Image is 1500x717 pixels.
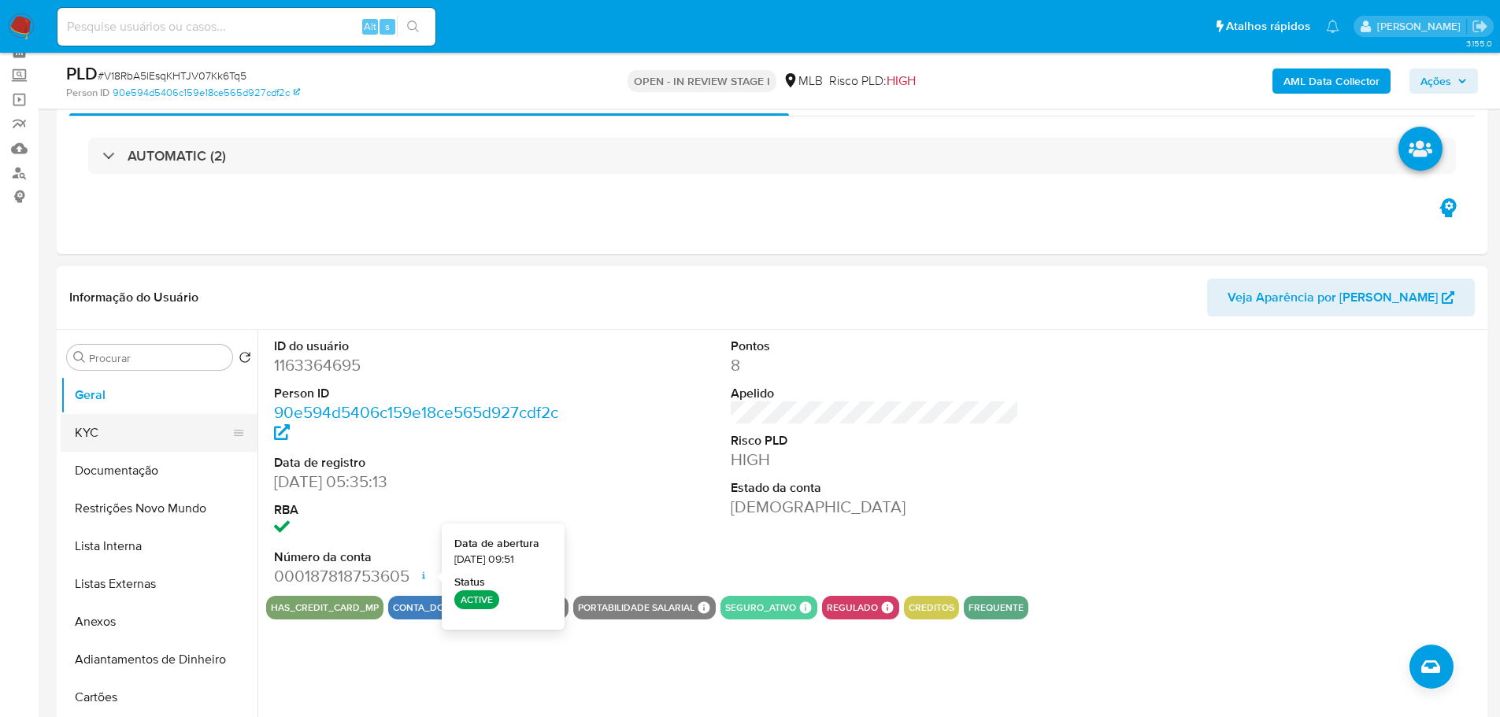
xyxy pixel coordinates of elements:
[274,454,563,471] dt: Data de registro
[274,338,563,355] dt: ID do usuário
[239,351,251,368] button: Retornar ao pedido padrão
[887,72,916,90] span: HIGH
[61,527,257,565] button: Lista Interna
[1420,68,1451,94] span: Ações
[274,401,558,445] a: 90e594d5406c159e18ce565d927cdf2c
[274,549,563,566] dt: Número da conta
[731,449,1020,471] dd: HIGH
[969,604,1024,611] button: frequente
[61,565,257,603] button: Listas Externas
[61,414,245,452] button: KYC
[731,385,1020,402] dt: Apelido
[69,290,198,305] h1: Informação do Usuário
[393,604,494,611] button: conta_documental
[89,351,226,365] input: Procurar
[98,68,246,83] span: # V18RbA5lEsqKHTJV07Kk6Tq5
[909,604,954,611] button: creditos
[61,376,257,414] button: Geral
[274,385,563,402] dt: Person ID
[783,72,823,90] div: MLB
[1326,20,1339,33] a: Notificações
[454,536,539,552] strong: Data de abertura
[454,590,499,609] p: ACTIVE
[1207,279,1475,316] button: Veja Aparência por [PERSON_NAME]
[66,61,98,86] b: PLD
[274,354,563,376] dd: 1163364695
[1377,19,1466,34] p: lucas.portella@mercadolivre.com
[274,471,563,493] dd: [DATE] 05:35:13
[1409,68,1478,94] button: Ações
[385,19,390,34] span: s
[454,575,485,590] strong: Status
[725,604,796,611] button: seguro_ativo
[274,501,563,519] dt: RBA
[731,338,1020,355] dt: Pontos
[454,552,514,567] span: [DATE] 09:51
[578,604,694,611] button: Portabilidade Salarial
[731,354,1020,376] dd: 8
[731,479,1020,497] dt: Estado da conta
[731,432,1020,449] dt: Risco PLD
[61,641,257,678] button: Adiantamentos de Dinheiro
[73,351,86,364] button: Procurar
[364,19,376,34] span: Alt
[1272,68,1391,94] button: AML Data Collector
[731,496,1020,518] dd: [DEMOGRAPHIC_DATA]
[57,17,435,37] input: Pesquise usuários ou casos...
[113,86,300,100] a: 90e594d5406c159e18ce565d927cdf2c
[128,147,226,164] h3: AUTOMATIC (2)
[61,603,257,641] button: Anexos
[1472,18,1488,35] a: Sair
[1466,37,1492,50] span: 3.155.0
[61,678,257,716] button: Cartões
[829,72,916,90] span: Risco PLD:
[274,565,563,587] dd: 000187818753605
[827,604,878,611] button: regulado
[271,604,379,611] button: has_credit_card_mp
[1228,279,1438,316] span: Veja Aparência por [PERSON_NAME]
[1283,68,1380,94] b: AML Data Collector
[88,138,1456,174] div: AUTOMATIC (2)
[1226,18,1310,35] span: Atalhos rápidos
[66,86,109,100] b: Person ID
[61,452,257,490] button: Documentação
[61,490,257,527] button: Restrições Novo Mundo
[397,16,429,38] button: search-icon
[628,70,776,92] p: OPEN - IN REVIEW STAGE I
